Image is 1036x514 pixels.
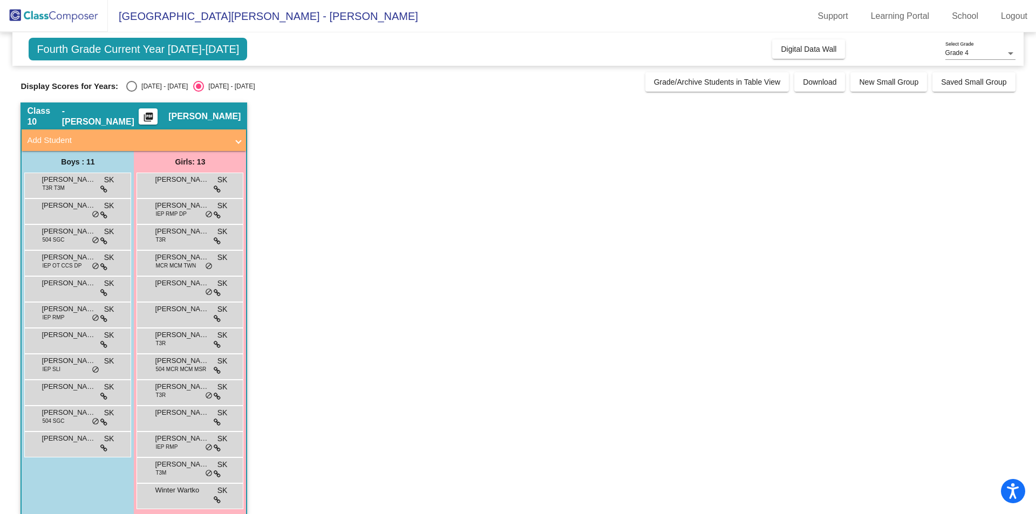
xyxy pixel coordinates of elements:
[155,407,209,418] span: [PERSON_NAME]
[217,355,228,367] span: SK
[104,355,114,367] span: SK
[104,433,114,444] span: SK
[126,81,255,92] mat-radio-group: Select an option
[42,174,96,185] span: [PERSON_NAME]
[217,407,228,419] span: SK
[42,313,64,321] span: IEP RMP
[92,314,99,323] span: do_not_disturb_alt
[21,81,118,91] span: Display Scores for Years:
[42,226,96,237] span: [PERSON_NAME]
[217,433,228,444] span: SK
[104,200,114,211] span: SK
[92,210,99,219] span: do_not_disturb_alt
[155,210,186,218] span: IEP RMP DP
[42,184,65,192] span: T3R T3M
[859,78,918,86] span: New Small Group
[22,129,246,151] mat-expansion-panel-header: Add Student
[155,381,209,392] span: [PERSON_NAME]
[155,278,209,289] span: [PERSON_NAME]
[104,330,114,341] span: SK
[862,8,938,25] a: Learning Portal
[941,78,1006,86] span: Saved Small Group
[155,433,209,444] span: [PERSON_NAME]
[155,236,166,244] span: T3R
[205,288,213,297] span: do_not_disturb_alt
[205,443,213,452] span: do_not_disturb_alt
[217,200,228,211] span: SK
[794,72,845,92] button: Download
[850,72,927,92] button: New Small Group
[22,151,134,173] div: Boys : 11
[217,330,228,341] span: SK
[803,78,836,86] span: Download
[42,304,96,314] span: [PERSON_NAME]
[104,278,114,289] span: SK
[27,134,228,147] mat-panel-title: Add Student
[155,459,209,470] span: [PERSON_NAME]
[155,252,209,263] span: [PERSON_NAME]
[781,45,836,53] span: Digital Data Wall
[155,469,166,477] span: T3M
[27,106,62,127] span: Class 10
[155,262,196,270] span: MCR MCM TWN
[92,366,99,374] span: do_not_disturb_alt
[104,304,114,315] span: SK
[217,174,228,186] span: SK
[104,381,114,393] span: SK
[217,459,228,470] span: SK
[205,469,213,478] span: do_not_disturb_alt
[217,252,228,263] span: SK
[217,381,228,393] span: SK
[932,72,1015,92] button: Saved Small Group
[42,417,64,425] span: 504 SGC
[217,226,228,237] span: SK
[204,81,255,91] div: [DATE] - [DATE]
[205,210,213,219] span: do_not_disturb_alt
[155,174,209,185] span: [PERSON_NAME]
[42,262,81,270] span: IEP OT CCS DP
[217,278,228,289] span: SK
[155,339,166,347] span: T3R
[42,200,96,211] span: [PERSON_NAME]
[29,38,247,60] span: Fourth Grade Current Year [DATE]-[DATE]
[104,226,114,237] span: SK
[42,365,60,373] span: IEP SLI
[654,78,781,86] span: Grade/Archive Students in Table View
[155,226,209,237] span: [PERSON_NAME]
[42,330,96,340] span: [PERSON_NAME]
[945,49,969,57] span: Grade 4
[772,39,845,59] button: Digital Data Wall
[92,262,99,271] span: do_not_disturb_alt
[645,72,789,92] button: Grade/Archive Students in Table View
[108,8,418,25] span: [GEOGRAPHIC_DATA][PERSON_NAME] - [PERSON_NAME]
[155,443,178,451] span: IEP RMP
[155,200,209,211] span: [PERSON_NAME]
[168,111,241,122] span: [PERSON_NAME]
[217,304,228,315] span: SK
[42,236,64,244] span: 504 SGC
[217,485,228,496] span: SK
[42,381,96,392] span: [PERSON_NAME]
[42,278,96,289] span: [PERSON_NAME]
[155,330,209,340] span: [PERSON_NAME]
[809,8,857,25] a: Support
[104,407,114,419] span: SK
[155,304,209,314] span: [PERSON_NAME]
[943,8,987,25] a: School
[139,108,158,125] button: Print Students Details
[155,365,206,373] span: 504 MCR MCM MSR
[155,391,166,399] span: T3R
[42,433,96,444] span: [PERSON_NAME]
[104,252,114,263] span: SK
[42,407,96,418] span: [PERSON_NAME]
[992,8,1036,25] a: Logout
[205,262,213,271] span: do_not_disturb_alt
[137,81,188,91] div: [DATE] - [DATE]
[134,151,246,173] div: Girls: 13
[62,106,139,127] span: - [PERSON_NAME]
[92,236,99,245] span: do_not_disturb_alt
[155,355,209,366] span: [PERSON_NAME]
[142,112,155,127] mat-icon: picture_as_pdf
[205,392,213,400] span: do_not_disturb_alt
[92,417,99,426] span: do_not_disturb_alt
